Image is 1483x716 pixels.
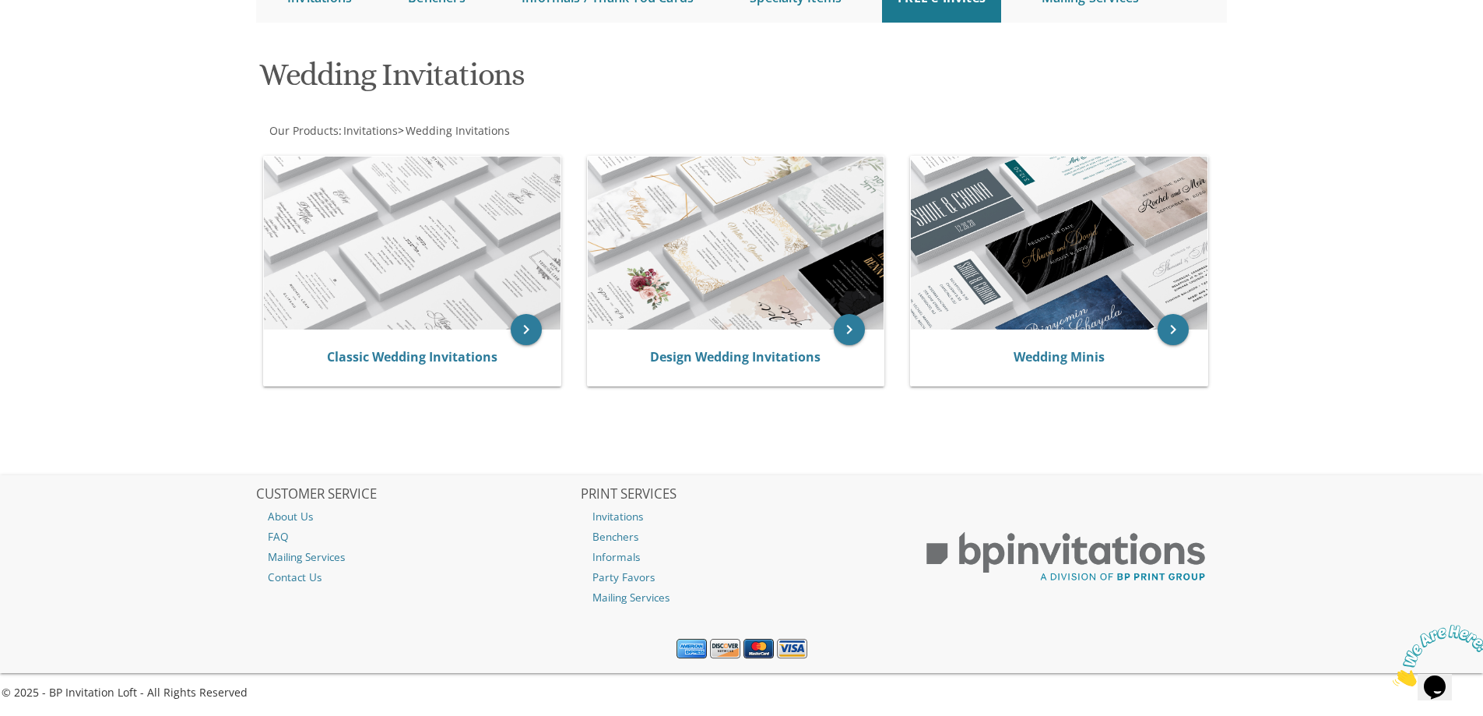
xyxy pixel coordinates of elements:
img: MasterCard [743,639,774,659]
a: Design Wedding Invitations [650,348,821,365]
img: American Express [676,639,707,659]
a: keyboard_arrow_right [511,314,542,345]
img: BP Print Group [905,518,1227,596]
a: About Us [256,506,578,527]
a: Wedding Invitations [404,123,510,138]
a: Invitations [342,123,398,138]
img: Classic Wedding Invitations [264,157,561,330]
a: Invitations [581,506,903,527]
a: FAQ [256,527,578,547]
a: keyboard_arrow_right [1158,314,1189,345]
a: keyboard_arrow_right [834,314,865,345]
img: Wedding Minis [911,157,1207,330]
a: Wedding Minis [1014,348,1105,365]
a: Mailing Services [581,587,903,608]
img: Discover [710,639,740,659]
a: Benchers [581,527,903,547]
a: Mailing Services [256,547,578,567]
img: Chat attention grabber [6,6,103,68]
h2: CUSTOMER SERVICE [256,487,578,503]
h1: Wedding Invitations [259,58,894,104]
a: Party Favors [581,567,903,587]
img: Design Wedding Invitations [588,157,884,330]
div: : [256,123,742,139]
span: > [398,123,510,138]
a: Our Products [268,123,339,138]
a: Contact Us [256,567,578,587]
span: Wedding Invitations [406,123,510,138]
img: Visa [777,639,807,659]
h2: PRINT SERVICES [581,487,903,503]
span: Invitations [343,123,398,138]
a: Informals [581,547,903,567]
iframe: chat widget [1386,619,1483,693]
a: Classic Wedding Invitations [327,348,497,365]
